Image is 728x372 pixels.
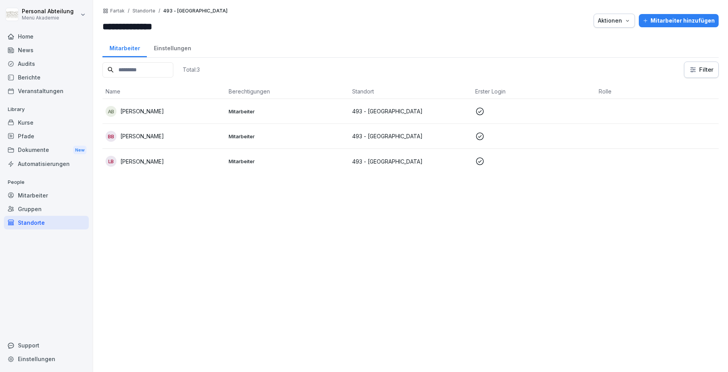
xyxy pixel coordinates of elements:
a: Einstellungen [4,352,89,366]
th: Rolle [596,84,719,99]
p: / [159,8,160,14]
a: Automatisierungen [4,157,89,171]
p: / [128,8,129,14]
p: Menü Akademie [22,15,74,21]
div: Filter [689,66,714,74]
a: Gruppen [4,202,89,216]
div: BB [106,131,116,142]
div: Mitarbeiter hinzufügen [643,16,715,25]
p: 493 - [GEOGRAPHIC_DATA] [352,107,469,115]
a: Einstellungen [147,37,198,57]
th: Standort [349,84,472,99]
button: Filter [684,62,718,78]
p: Mitarbeiter [229,133,345,140]
a: News [4,43,89,57]
th: Berechtigungen [226,84,349,99]
div: LB [106,156,116,167]
p: 493 - [GEOGRAPHIC_DATA] [352,157,469,166]
p: Standorte [132,8,155,14]
a: Mitarbeiter [102,37,147,57]
p: Mitarbeiter [229,158,345,165]
p: [PERSON_NAME] [120,157,164,166]
button: Aktionen [594,14,635,28]
p: Personal Abteilung [22,8,74,15]
a: Audits [4,57,89,71]
p: Total: 3 [183,66,200,73]
a: Berichte [4,71,89,84]
a: Mitarbeiter [4,189,89,202]
th: Name [102,84,226,99]
p: [PERSON_NAME] [120,132,164,140]
a: Fartak [110,8,125,14]
p: People [4,176,89,189]
button: Mitarbeiter hinzufügen [639,14,719,27]
p: [PERSON_NAME] [120,107,164,115]
p: 493 - [GEOGRAPHIC_DATA] [163,8,227,14]
a: Standorte [4,216,89,229]
p: Mitarbeiter [229,108,345,115]
p: Library [4,103,89,116]
div: Aktionen [598,16,631,25]
p: 493 - [GEOGRAPHIC_DATA] [352,132,469,140]
div: AB [106,106,116,117]
a: Kurse [4,116,89,129]
div: Support [4,339,89,352]
div: New [73,146,86,155]
a: Veranstaltungen [4,84,89,98]
th: Erster Login [472,84,595,99]
a: DokumenteNew [4,143,89,157]
a: Home [4,30,89,43]
div: Dokumente [4,143,89,157]
a: Pfade [4,129,89,143]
